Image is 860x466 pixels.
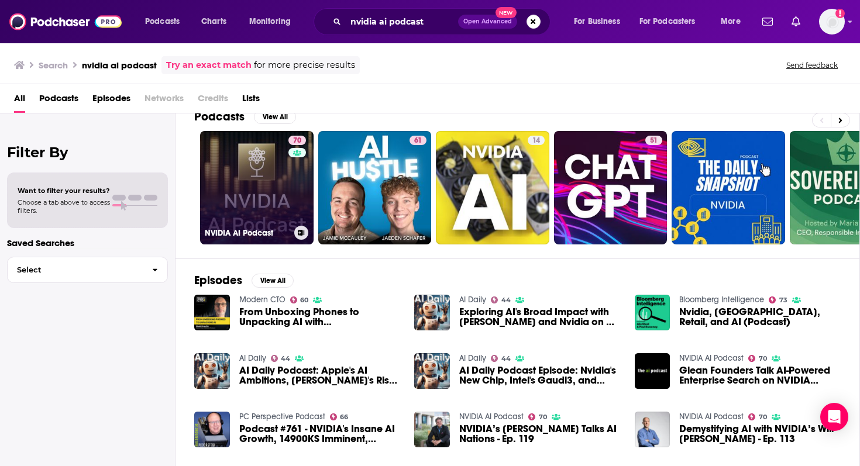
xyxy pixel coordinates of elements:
a: All [14,89,25,113]
a: EpisodesView All [194,273,294,288]
a: Lists [242,89,260,113]
h3: nvidia ai podcast [82,60,157,71]
p: Saved Searches [7,237,168,248]
span: For Business [574,13,620,30]
a: AI Daily Podcast: Apple's AI Ambitions, Nvidia's Rise, and the Trust Paradox in Tech [239,365,401,385]
span: 73 [779,298,787,303]
a: 60 [290,296,309,303]
span: 70 [759,415,767,420]
span: Want to filter your results? [18,187,110,195]
span: Open Advanced [463,19,512,25]
h2: Episodes [194,273,242,288]
span: 44 [281,356,290,361]
h3: NVIDIA AI Podcast [205,228,290,238]
h2: Filter By [7,144,168,161]
span: Monitoring [249,13,291,30]
img: Exploring AI's Broad Impact with Palantir and Nvidia on AI Daily Podcast [414,295,450,330]
img: NVIDIA’s Keith Strier Talks AI Nations - Ep. 119 [414,412,450,447]
img: AI Daily Podcast: Apple's AI Ambitions, Nvidia's Rise, and the Trust Paradox in Tech [194,353,230,389]
a: NVIDIA AI Podcast [679,412,744,422]
span: Networks [145,89,184,113]
a: Modern CTO [239,295,285,305]
a: 44 [491,355,511,362]
a: 66 [330,413,349,420]
span: 70 [759,356,767,361]
a: NVIDIA AI Podcast [679,353,744,363]
a: 14 [528,136,545,145]
span: Demystifying AI with NVIDIA’s Will [PERSON_NAME] - Ep. 113 [679,424,841,444]
img: Glean Founders Talk AI-Powered Enterprise Search on NVIDIA Podcast - Ep. 190 [635,353,670,389]
a: Bloomberg Intelligence [679,295,764,305]
span: Podcasts [145,13,180,30]
a: Episodes [92,89,130,113]
span: 14 [532,135,540,147]
img: Nvidia, Ukraine, Retail, and AI (Podcast) [635,295,670,330]
a: Show notifications dropdown [787,12,805,32]
a: 51 [554,131,668,244]
span: New [496,7,517,18]
span: 70 [539,415,547,420]
a: NVIDIA’s Keith Strier Talks AI Nations - Ep. 119 [459,424,621,444]
a: 44 [491,296,511,303]
h2: Podcasts [194,109,245,124]
img: From Unboxing Phones to Unpacking AI with Noah Kravitz, Host of the NVIDIA AI Podcast [194,295,230,330]
span: NVIDIA’s [PERSON_NAME] Talks AI Nations - Ep. 119 [459,424,621,444]
span: Exploring AI's Broad Impact with [PERSON_NAME] and Nvidia on AI Daily Podcast [459,307,621,327]
span: 70 [293,135,301,147]
img: User Profile [819,9,845,34]
a: 70 [748,413,767,420]
a: 44 [271,355,291,362]
a: Podcast #761 - NVIDIA's Insane AI Growth, 14900KS Imminent, Corsair A115 Air Cooler, CoolerMaster... [239,424,401,444]
a: NVIDIA AI Podcast [459,412,524,422]
span: Credits [198,89,228,113]
img: Podcast #761 - NVIDIA's Insane AI Growth, 14900KS Imminent, Corsair A115 Air Cooler, CoolerMaster... [194,412,230,447]
a: AI Daily Podcast Episode: Nvidia's New Chip, Intel's Gaudi3, and Samsung's AI Innovations [459,365,621,385]
button: Open AdvancedNew [458,15,517,29]
a: Show notifications dropdown [758,12,778,32]
a: PodcastsView All [194,109,296,124]
span: Logged in as biancagorospe [819,9,845,34]
a: Nvidia, Ukraine, Retail, and AI (Podcast) [679,307,841,327]
div: Open Intercom Messenger [820,403,848,431]
a: 61 [410,136,426,145]
span: 51 [650,135,658,147]
a: Podcasts [39,89,78,113]
a: 70 [748,355,767,362]
span: 44 [501,298,511,303]
img: AI Daily Podcast Episode: Nvidia's New Chip, Intel's Gaudi3, and Samsung's AI Innovations [414,353,450,389]
img: Demystifying AI with NVIDIA’s Will Ramey - Ep. 113 [635,412,670,447]
button: View All [252,274,294,288]
button: open menu [713,12,755,31]
span: for more precise results [254,58,355,72]
a: 70NVIDIA AI Podcast [200,131,314,244]
span: 61 [414,135,422,147]
a: 14 [436,131,549,244]
span: 66 [340,415,348,420]
span: Nvidia, [GEOGRAPHIC_DATA], Retail, and AI (Podcast) [679,307,841,327]
span: 44 [501,356,511,361]
a: Glean Founders Talk AI-Powered Enterprise Search on NVIDIA Podcast - Ep. 190 [679,365,841,385]
button: open menu [137,12,195,31]
span: From Unboxing Phones to Unpacking AI with [PERSON_NAME], Host of the NVIDIA AI Podcast [239,307,401,327]
button: Show profile menu [819,9,845,34]
a: Charts [194,12,233,31]
a: 70 [288,136,306,145]
span: More [721,13,741,30]
a: 70 [528,413,547,420]
div: Search podcasts, credits, & more... [325,8,562,35]
a: 51 [645,136,662,145]
img: Podchaser - Follow, Share and Rate Podcasts [9,11,122,33]
a: From Unboxing Phones to Unpacking AI with Noah Kravitz, Host of the NVIDIA AI Podcast [239,307,401,327]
